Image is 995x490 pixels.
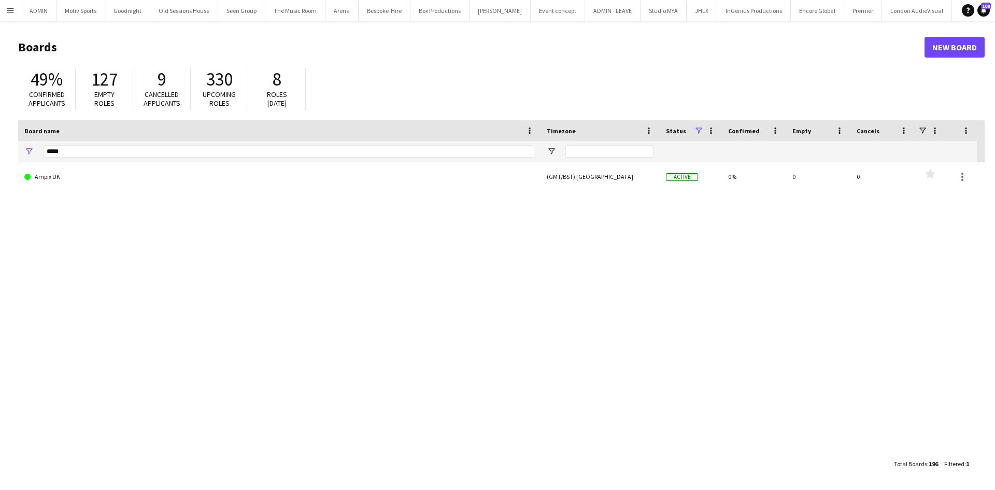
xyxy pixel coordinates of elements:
[791,1,844,21] button: Encore Global
[218,1,265,21] button: Seen Group
[158,68,166,91] span: 9
[585,1,641,21] button: ADMIN - LEAVE
[470,1,531,21] button: [PERSON_NAME]
[43,145,534,158] input: Board name Filter Input
[966,460,969,468] span: 1
[977,4,990,17] a: 108
[882,1,952,21] button: London AudioVisual
[929,460,938,468] span: 196
[94,90,115,108] span: Empty roles
[722,162,786,191] div: 0%
[641,1,687,21] button: Studio MYA
[792,127,811,135] span: Empty
[894,454,938,474] div: :
[981,3,991,9] span: 108
[144,90,180,108] span: Cancelled applicants
[359,1,410,21] button: Bespoke-Hire
[410,1,470,21] button: Box Productions
[105,1,150,21] button: Goodnight
[547,147,556,156] button: Open Filter Menu
[56,1,105,21] button: Motiv Sports
[857,127,879,135] span: Cancels
[844,1,882,21] button: Premier
[18,39,925,55] h1: Boards
[24,147,34,156] button: Open Filter Menu
[203,90,236,108] span: Upcoming roles
[21,1,56,21] button: ADMIN
[565,145,653,158] input: Timezone Filter Input
[541,162,660,191] div: (GMT/BST) [GEOGRAPHIC_DATA]
[265,1,325,21] button: The Music Room
[29,90,65,108] span: Confirmed applicants
[666,173,698,181] span: Active
[24,162,534,191] a: Ampix UK
[31,68,63,91] span: 49%
[850,162,915,191] div: 0
[267,90,287,108] span: Roles [DATE]
[547,127,576,135] span: Timezone
[894,460,927,468] span: Total Boards
[925,37,985,58] a: New Board
[150,1,218,21] button: Old Sessions House
[944,460,964,468] span: Filtered
[786,162,850,191] div: 0
[687,1,717,21] button: JHLX
[91,68,118,91] span: 127
[325,1,359,21] button: Arena
[273,68,281,91] span: 8
[944,454,969,474] div: :
[728,127,760,135] span: Confirmed
[531,1,585,21] button: Event concept
[24,127,60,135] span: Board name
[717,1,791,21] button: InGenius Productions
[666,127,686,135] span: Status
[206,68,233,91] span: 330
